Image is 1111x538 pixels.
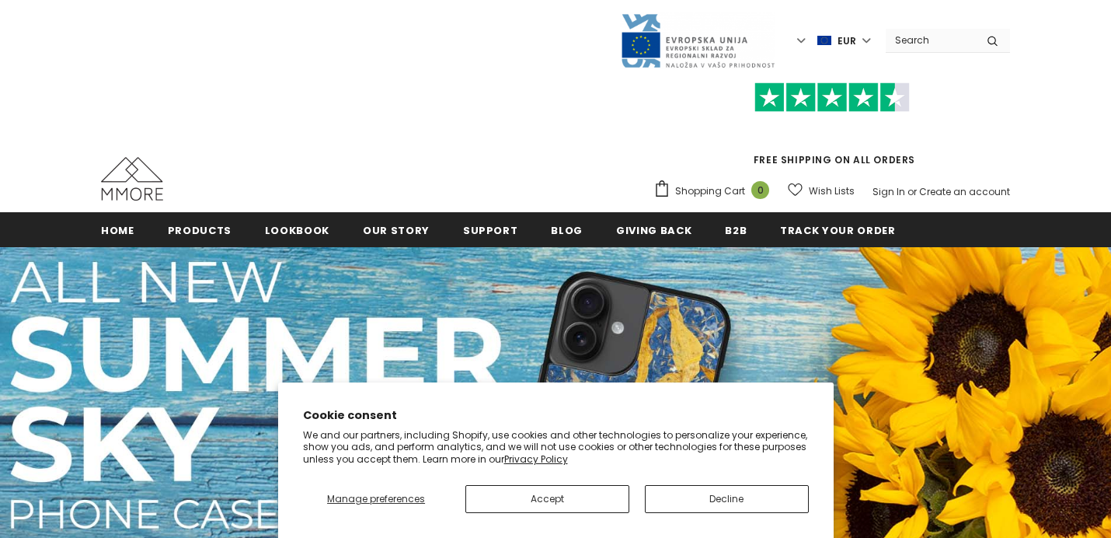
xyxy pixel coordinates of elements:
[168,223,232,238] span: Products
[168,212,232,247] a: Products
[504,452,568,466] a: Privacy Policy
[620,12,775,69] img: Javni Razpis
[101,212,134,247] a: Home
[886,29,975,51] input: Search Site
[101,223,134,238] span: Home
[363,223,430,238] span: Our Story
[653,89,1010,166] span: FREE SHIPPING ON ALL ORDERS
[265,212,329,247] a: Lookbook
[363,212,430,247] a: Our Story
[645,485,809,513] button: Decline
[303,407,809,424] h2: Cookie consent
[551,223,583,238] span: Blog
[551,212,583,247] a: Blog
[303,429,809,466] p: We and our partners, including Shopify, use cookies and other technologies to personalize your ex...
[653,180,777,203] a: Shopping Cart 0
[101,157,163,201] img: MMORE Cases
[838,33,856,49] span: EUR
[780,212,895,247] a: Track your order
[620,33,775,47] a: Javni Razpis
[725,212,747,247] a: B2B
[653,112,1010,152] iframe: Customer reviews powered by Trustpilot
[809,183,855,199] span: Wish Lists
[303,485,450,513] button: Manage preferences
[265,223,329,238] span: Lookbook
[327,492,425,505] span: Manage preferences
[872,185,905,198] a: Sign In
[751,181,769,199] span: 0
[675,183,745,199] span: Shopping Cart
[463,212,518,247] a: support
[463,223,518,238] span: support
[907,185,917,198] span: or
[616,212,691,247] a: Giving back
[780,223,895,238] span: Track your order
[725,223,747,238] span: B2B
[754,82,910,113] img: Trust Pilot Stars
[465,485,629,513] button: Accept
[616,223,691,238] span: Giving back
[919,185,1010,198] a: Create an account
[788,177,855,204] a: Wish Lists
